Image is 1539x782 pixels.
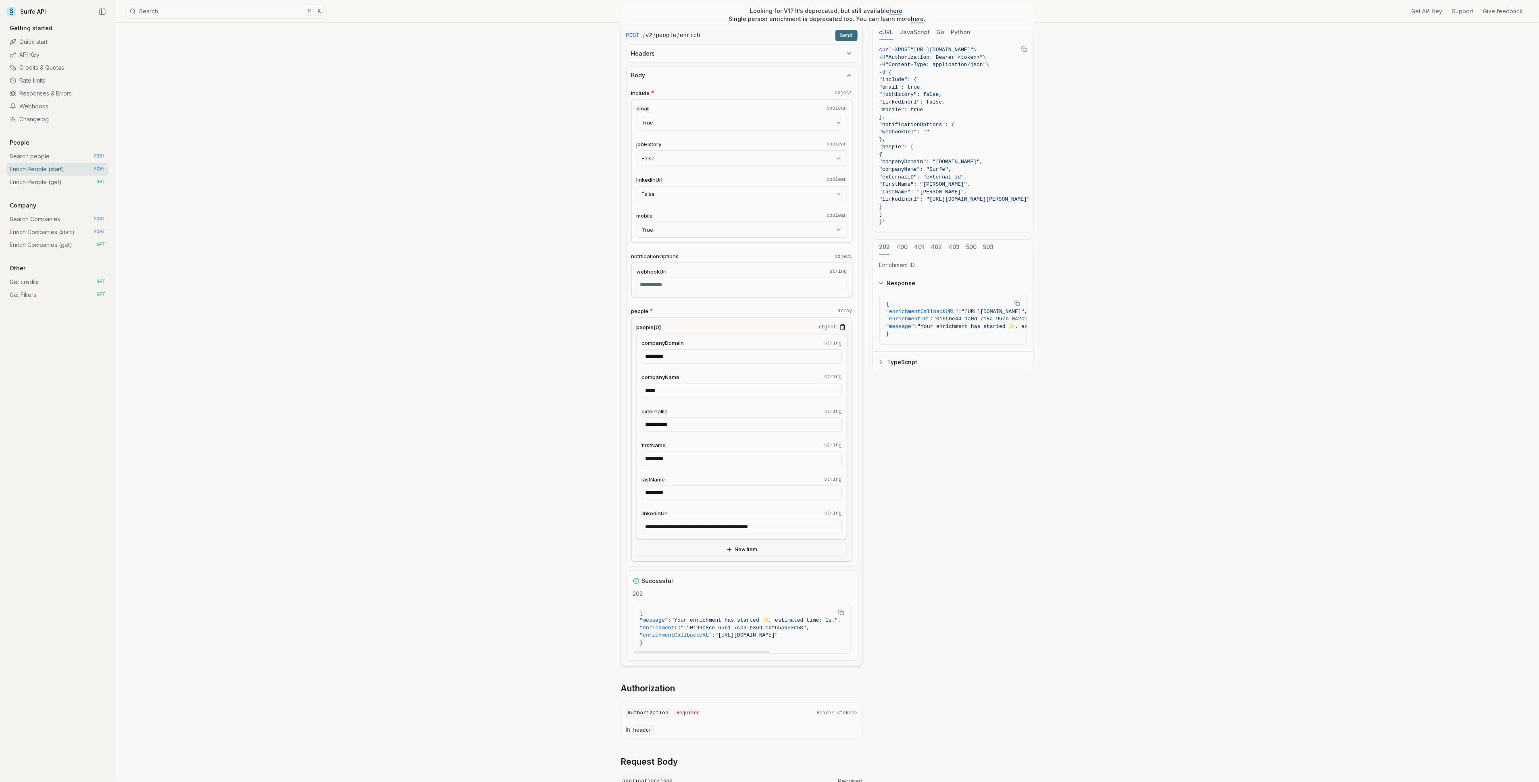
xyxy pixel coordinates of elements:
[642,373,680,381] span: companyName
[642,339,684,347] span: companyDomain
[643,31,645,39] span: /
[1452,7,1473,15] a: Support
[824,374,841,380] code: string
[6,48,108,61] a: API Key
[885,69,892,75] span: '{
[6,226,108,239] a: Enrich Companies (start) POST
[886,309,958,315] span: "enrichmentCallbackURL"
[837,308,852,314] code: array
[974,47,977,53] span: \
[879,122,955,128] span: "notificationOptions": {
[6,61,108,74] a: Credits & Quotas
[914,324,918,330] span: :
[6,100,108,113] a: Webhooks
[96,242,105,248] span: GET
[687,625,806,631] span: "0199c8ce-6561-7cb3-b369-ebf65a653d58"
[879,62,886,68] span: -H
[96,279,105,285] span: GET
[6,276,108,288] a: Get credits GET
[986,62,989,68] span: \
[879,181,970,187] span: "firstName": "[PERSON_NAME]",
[930,316,933,322] span: :
[879,174,967,180] span: "externalID": "external-id",
[886,301,889,307] span: {
[879,77,917,83] span: "include": {
[914,240,925,255] button: 401
[646,31,652,39] code: v2
[94,166,105,172] span: POST
[873,352,1033,373] button: TypeScript
[640,625,684,631] span: "enrichmentID"
[879,261,1027,269] p: Enrichment ID
[1483,7,1523,15] a: Give feedback
[879,219,886,225] span: }'
[627,45,857,62] button: Headers
[677,31,679,39] span: /
[6,163,108,176] a: Enrich People (start) POST
[879,211,883,217] span: ]
[824,408,841,415] code: string
[668,617,671,623] span: :
[890,7,903,14] a: here
[6,288,108,301] a: Get Filters GET
[680,31,700,39] code: enrich
[824,442,841,448] code: string
[6,239,108,251] a: Enrich Companies (get) GET
[633,577,851,585] div: Successful
[640,640,643,646] span: }
[94,229,105,235] span: POST
[632,726,654,735] code: header
[886,316,930,322] span: "enrichmentID"
[642,510,668,517] span: linkedinUrl
[96,179,105,185] span: GET
[819,324,836,330] code: object
[879,47,892,53] span: curl
[885,62,986,68] span: "Content-Type: application/json"
[1018,43,1030,55] button: Copy Text
[715,632,778,638] span: "[URL][DOMAIN_NAME]"
[879,144,914,150] span: "people": [
[6,150,108,163] a: Search people POST
[879,166,952,172] span: "companyName": "Surfe",
[684,625,687,631] span: :
[94,153,105,160] span: POST
[305,7,314,16] kbd: ⌘
[633,590,851,598] p: 202
[96,6,108,18] button: Collapse Sidebar
[835,90,852,96] code: object
[897,240,908,255] button: 400
[6,6,46,18] a: Surfe API
[6,74,108,87] a: Rate limits
[6,113,108,126] a: Changelog
[637,212,653,220] span: mobile
[873,273,1033,294] button: Response
[637,141,662,148] span: jobHistory
[627,66,857,84] button: Body
[96,292,105,298] span: GET
[879,137,886,143] span: },
[626,708,670,719] code: Authorization
[879,84,923,90] span: "email": true,
[621,756,678,767] a: Request Body
[835,606,847,618] button: Copy Text
[637,324,661,331] span: people[0]
[885,54,983,60] span: "Authorization: Bearer <token>"
[712,632,715,638] span: :
[827,212,847,219] code: boolean
[879,114,886,120] span: },
[879,151,883,158] span: {
[637,268,667,276] span: webhookUrl
[1011,297,1023,309] button: Copy Text
[949,240,960,255] button: 403
[886,331,889,337] span: }
[125,4,327,19] button: Search⌘K
[642,442,666,449] span: firstName
[966,240,977,255] button: 500
[653,31,655,39] span: /
[1025,309,1028,315] span: ,
[879,204,883,210] span: }
[621,683,675,694] a: Authorization
[879,54,886,60] span: -H
[886,324,914,330] span: "message"
[6,264,29,272] p: Other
